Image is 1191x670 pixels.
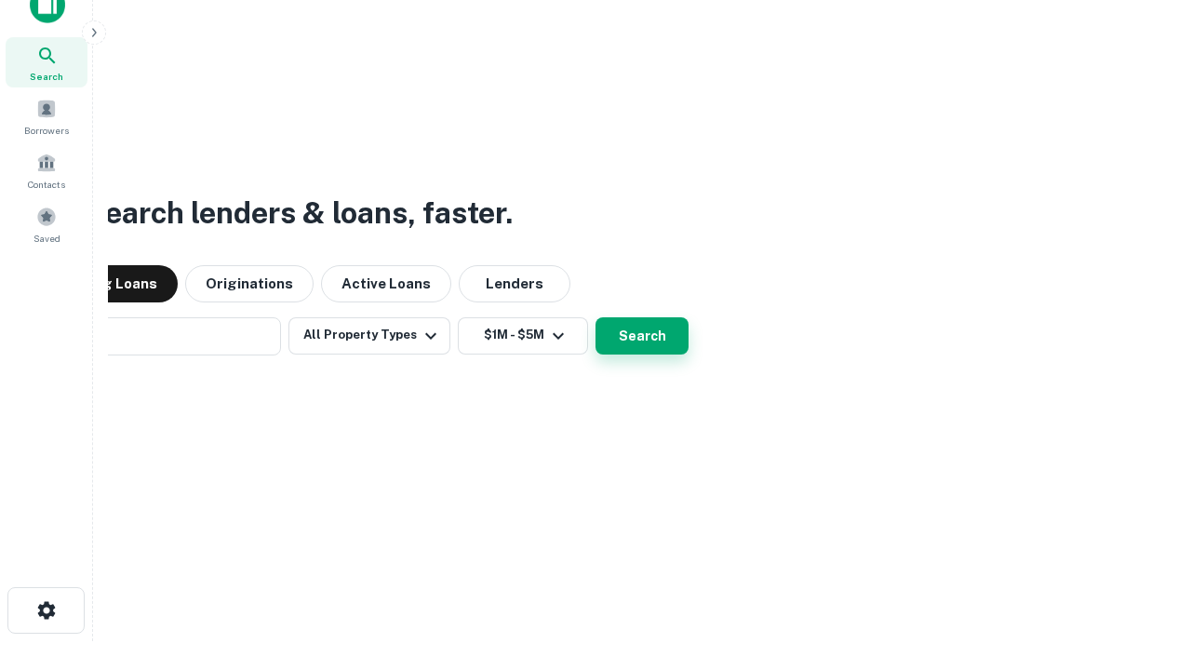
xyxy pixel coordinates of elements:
[85,191,513,235] h3: Search lenders & loans, faster.
[185,265,314,302] button: Originations
[6,37,87,87] a: Search
[6,145,87,195] a: Contacts
[1098,521,1191,610] iframe: Chat Widget
[30,69,63,84] span: Search
[459,265,570,302] button: Lenders
[24,123,69,138] span: Borrowers
[595,317,689,355] button: Search
[33,231,60,246] span: Saved
[28,177,65,192] span: Contacts
[321,265,451,302] button: Active Loans
[6,91,87,141] a: Borrowers
[6,199,87,249] a: Saved
[458,317,588,355] button: $1M - $5M
[288,317,450,355] button: All Property Types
